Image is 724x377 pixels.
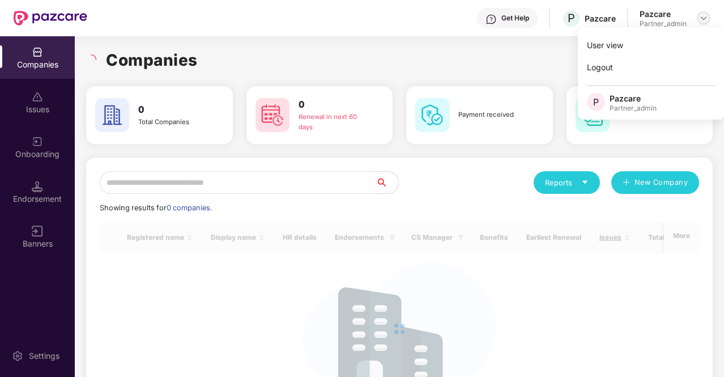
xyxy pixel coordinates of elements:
[167,204,212,212] span: 0 companies.
[14,11,87,26] img: New Pazcare Logo
[610,93,657,104] div: Pazcare
[485,14,497,25] img: svg+xml;base64,PHN2ZyBpZD0iSGVscC0zMngzMiIgeG1sbnM9Imh0dHA6Ly93d3cudzMub3JnLzIwMDAvc3ZnIiB3aWR0aD...
[12,350,23,362] img: svg+xml;base64,PHN2ZyBpZD0iU2V0dGluZy0yMHgyMCIgeG1sbnM9Imh0dHA6Ly93d3cudzMub3JnLzIwMDAvc3ZnIiB3aW...
[299,98,369,112] h3: 0
[299,112,369,133] div: Renewal in next 60 days
[86,54,96,65] span: loading
[640,19,687,28] div: Partner_admin
[138,103,209,117] h3: 0
[593,95,599,109] span: P
[623,179,630,188] span: plus
[100,204,212,212] span: Showing results for
[32,136,43,147] img: svg+xml;base64,PHN2ZyB3aWR0aD0iMjAiIGhlaWdodD0iMjAiIHZpZXdCb3g9IjAgMCAyMCAyMCIgZmlsbD0ibm9uZSIgeG...
[568,11,575,25] span: P
[255,98,289,132] img: svg+xml;base64,PHN2ZyB4bWxucz0iaHR0cDovL3d3dy53My5vcmcvMjAwMC9zdmciIHdpZHRoPSI2MCIgaGVpZ2h0PSI2MC...
[106,48,198,73] h1: Companies
[32,46,43,58] img: svg+xml;base64,PHN2ZyBpZD0iQ29tcGFuaWVzIiB4bWxucz0iaHR0cDovL3d3dy53My5vcmcvMjAwMC9zdmciIHdpZHRoPS...
[458,110,529,120] div: Payment received
[32,226,43,237] img: svg+xml;base64,PHN2ZyB3aWR0aD0iMTYiIGhlaWdodD0iMTYiIHZpZXdCb3g9IjAgMCAxNiAxNiIgZmlsbD0ibm9uZSIgeG...
[32,91,43,103] img: svg+xml;base64,PHN2ZyBpZD0iSXNzdWVzX2Rpc2FibGVkIiB4bWxucz0iaHR0cDovL3d3dy53My5vcmcvMjAwMC9zdmciIH...
[640,9,687,19] div: Pazcare
[611,171,699,194] button: plusNew Company
[610,104,657,113] div: Partner_admin
[699,14,708,23] img: svg+xml;base64,PHN2ZyBpZD0iRHJvcGRvd24tMzJ4MzIiIHhtbG5zPSJodHRwOi8vd3d3LnczLm9yZy8yMDAwL3N2ZyIgd2...
[581,179,589,186] span: caret-down
[375,178,398,187] span: search
[32,181,43,192] img: svg+xml;base64,PHN2ZyB3aWR0aD0iMTQuNSIgaGVpZ2h0PSIxNC41IiB2aWV3Qm94PSIwIDAgMTYgMTYiIGZpbGw9Im5vbm...
[501,14,529,23] div: Get Help
[415,98,449,132] img: svg+xml;base64,PHN2ZyB4bWxucz0iaHR0cDovL3d3dy53My5vcmcvMjAwMC9zdmciIHdpZHRoPSI2MCIgaGVpZ2h0PSI2MC...
[634,177,688,188] span: New Company
[585,13,616,24] div: Pazcare
[25,350,63,362] div: Settings
[545,177,589,188] div: Reports
[138,117,209,128] div: Total Companies
[95,98,129,132] img: svg+xml;base64,PHN2ZyB4bWxucz0iaHR0cDovL3d3dy53My5vcmcvMjAwMC9zdmciIHdpZHRoPSI2MCIgaGVpZ2h0PSI2MC...
[375,171,399,194] button: search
